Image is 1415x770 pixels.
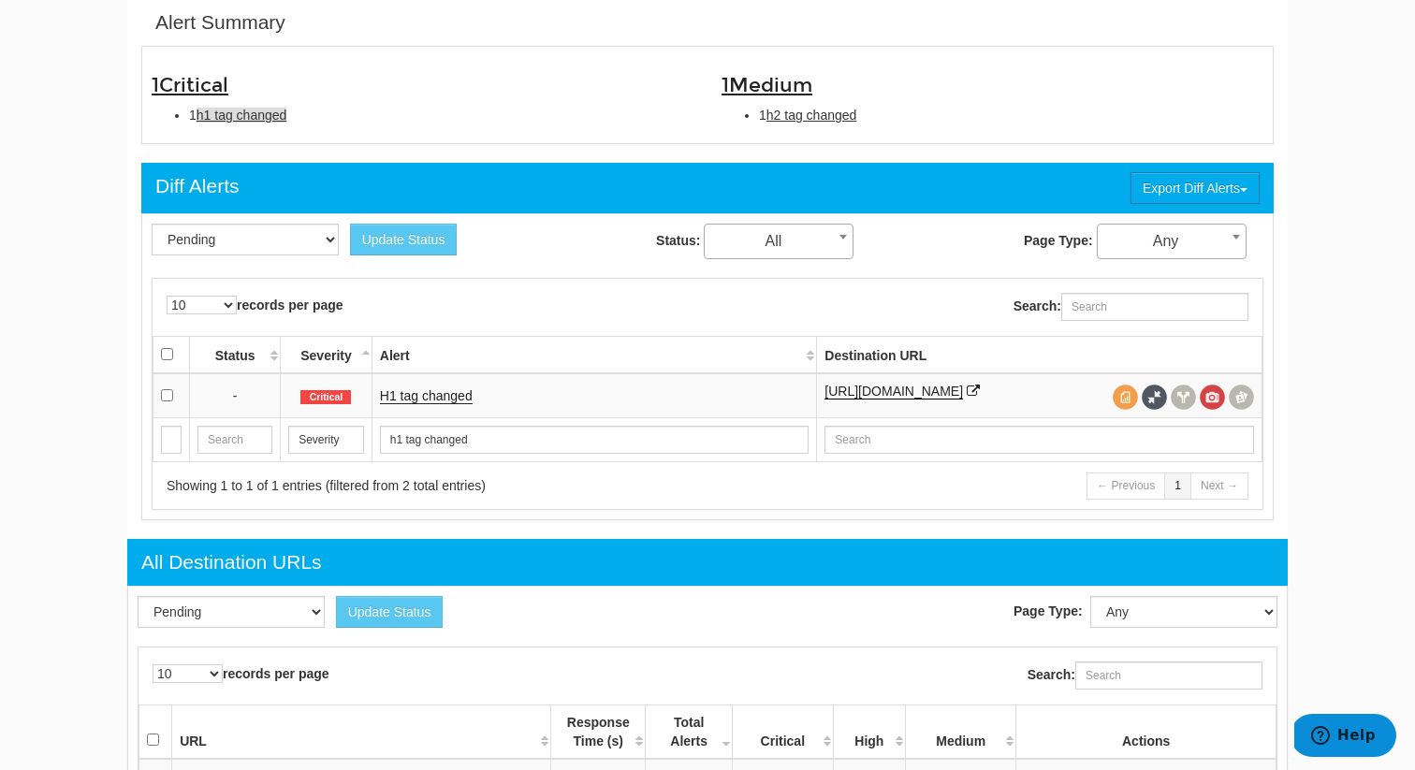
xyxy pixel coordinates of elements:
span: Compare screenshots [1229,385,1254,410]
a: 1 [1164,472,1191,500]
input: Search: [1075,661,1262,690]
span: 1 [152,73,228,97]
span: Full Source Diff [1142,385,1167,410]
td: - [190,373,281,418]
th: Actions [1016,705,1276,759]
a: Next → [1190,472,1248,500]
select: records per page [167,296,237,314]
span: Critical [159,73,228,97]
li: 1 [189,106,693,124]
a: [URL][DOMAIN_NAME] [824,384,963,400]
input: Search [197,426,272,454]
span: All [704,224,853,259]
span: h2 tag changed [766,108,857,123]
th: High &nbsp;: activate to sort column ascending [833,705,905,759]
span: View source [1113,385,1138,410]
span: Any [1097,224,1247,259]
th: Status: activate to sort column ascending [190,336,281,373]
th: Alert: activate to sort column ascending [372,336,816,373]
span: View screenshot [1200,385,1225,410]
button: Update Status [336,596,444,628]
th: Total Alerts &nbsp;: activate to sort column ascending [646,705,733,759]
strong: Status: [656,233,700,248]
input: Search [824,426,1254,454]
div: Diff Alerts [155,172,239,200]
div: Alert Summary [155,8,285,36]
th: Medium &nbsp;: activate to sort column ascending [906,705,1016,759]
a: H1 tag changed [380,388,473,404]
label: Search: [1028,661,1262,690]
th: Response Time (s): activate to sort column ascending [551,705,646,759]
th: Critical &nbsp;: activate to sort column ascending [732,705,833,759]
label: Search: [1014,293,1248,321]
span: h1 tag changed [197,108,287,123]
span: View headers [1171,385,1196,410]
a: ← Previous [1087,472,1165,500]
span: All [705,228,853,254]
select: records per page [153,664,223,683]
input: Search: [1061,293,1248,321]
th: Destination URL [817,336,1262,373]
iframe: Opens a widget where you can find more information [1294,714,1396,761]
label: records per page [153,664,329,683]
strong: Page Type: [1024,233,1093,248]
input: Search [288,426,364,454]
div: Showing 1 to 1 of 1 entries (filtered from 2 total entries) [167,476,684,495]
th: URL: activate to sort column ascending [172,705,551,759]
input: Search [161,426,182,454]
th: Severity: activate to sort column descending [281,336,372,373]
span: Any [1098,228,1246,254]
span: Medium [729,73,812,97]
label: records per page [167,296,343,314]
span: Critical [300,390,351,405]
input: Search [380,426,809,454]
button: Export Diff Alerts [1131,172,1260,204]
label: Page Type: [1014,602,1087,620]
div: All Destination URLs [141,548,322,576]
li: 1 [759,106,1263,124]
button: Update Status [350,224,458,255]
span: 1 [722,73,812,97]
